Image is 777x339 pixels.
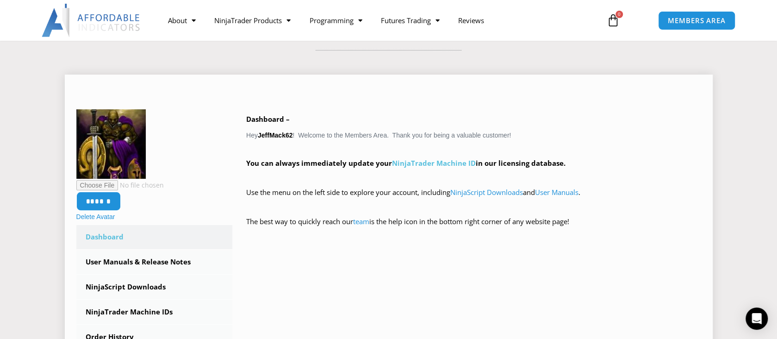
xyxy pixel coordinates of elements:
a: NinjaTrader Machine ID [392,158,476,168]
a: User Manuals & Release Notes [76,250,233,274]
div: Open Intercom Messenger [746,308,768,330]
p: Use the menu on the left side to explore your account, including and . [246,186,701,212]
a: Dashboard [76,225,233,249]
div: Hey ! Welcome to the Members Area. Thank you for being a valuable customer! [246,113,701,241]
a: NinjaScript Downloads [450,188,523,197]
span: MEMBERS AREA [668,17,726,24]
a: User Manuals [535,188,578,197]
img: 2_Omega%20Warrior-150x150.jpg [76,109,146,179]
b: Dashboard – [246,114,290,124]
a: Reviews [448,10,493,31]
a: NinjaScript Downloads [76,275,233,299]
a: Programming [300,10,371,31]
a: Delete Avatar [76,213,115,220]
span: 0 [615,11,623,18]
a: Futures Trading [371,10,448,31]
nav: Menu [159,10,596,31]
p: The best way to quickly reach our is the help icon in the bottom right corner of any website page! [246,215,701,241]
a: 0 [593,7,634,34]
strong: You can always immediately update your in our licensing database. [246,158,566,168]
strong: JeffMack62 [258,132,293,139]
a: About [159,10,205,31]
a: NinjaTrader Machine IDs [76,300,233,324]
a: NinjaTrader Products [205,10,300,31]
img: LogoAI | Affordable Indicators – NinjaTrader [42,4,141,37]
a: team [353,217,369,226]
a: MEMBERS AREA [658,11,735,30]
